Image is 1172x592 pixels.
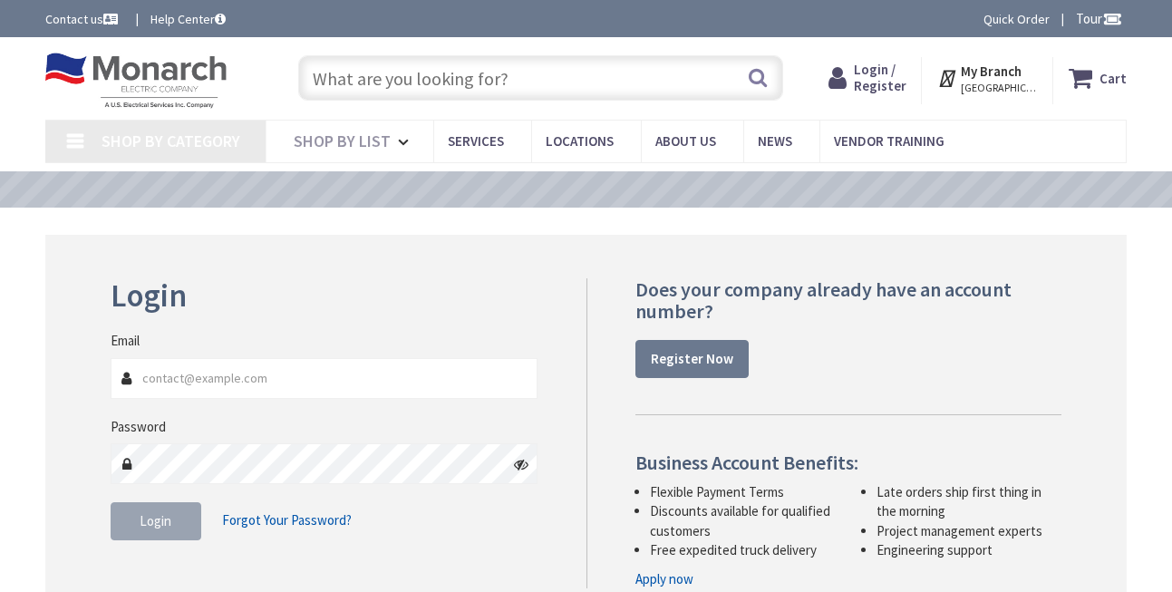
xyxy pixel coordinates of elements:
[298,55,783,101] input: What are you looking for?
[140,512,171,529] span: Login
[222,503,352,538] a: Forgot Your Password?
[655,132,716,150] span: About Us
[758,132,792,150] span: News
[828,62,906,94] a: Login / Register
[111,417,166,436] label: Password
[635,340,749,378] a: Register Now
[111,502,201,540] button: Login
[650,482,835,501] li: Flexible Payment Terms
[651,350,733,367] strong: Register Now
[546,132,614,150] span: Locations
[961,63,1022,80] strong: My Branch
[1069,62,1127,94] a: Cart
[1099,62,1127,94] strong: Cart
[111,331,140,350] label: Email
[150,10,226,28] a: Help Center
[961,81,1038,95] span: [GEOGRAPHIC_DATA], [GEOGRAPHIC_DATA]
[222,511,352,529] span: Forgot Your Password?
[635,278,1061,322] h4: Does your company already have an account number?
[635,569,693,588] a: Apply now
[514,457,528,471] i: Click here to show/hide password
[877,521,1061,540] li: Project management experts
[102,131,240,151] span: Shop By Category
[650,501,835,540] li: Discounts available for qualified customers
[834,132,944,150] span: Vendor Training
[650,540,835,559] li: Free expedited truck delivery
[448,132,504,150] span: Services
[877,482,1061,521] li: Late orders ship first thing in the morning
[294,131,391,151] span: Shop By List
[877,540,1061,559] li: Engineering support
[635,451,1061,473] h4: Business Account Benefits:
[428,180,744,200] a: VIEW OUR VIDEO TRAINING LIBRARY
[854,61,906,94] span: Login / Register
[111,358,538,399] input: Email
[937,62,1038,94] div: My Branch [GEOGRAPHIC_DATA], [GEOGRAPHIC_DATA]
[1076,10,1122,27] span: Tour
[45,10,121,28] a: Contact us
[45,53,227,109] img: Monarch Electric Company
[983,10,1050,28] a: Quick Order
[111,278,538,314] h2: Login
